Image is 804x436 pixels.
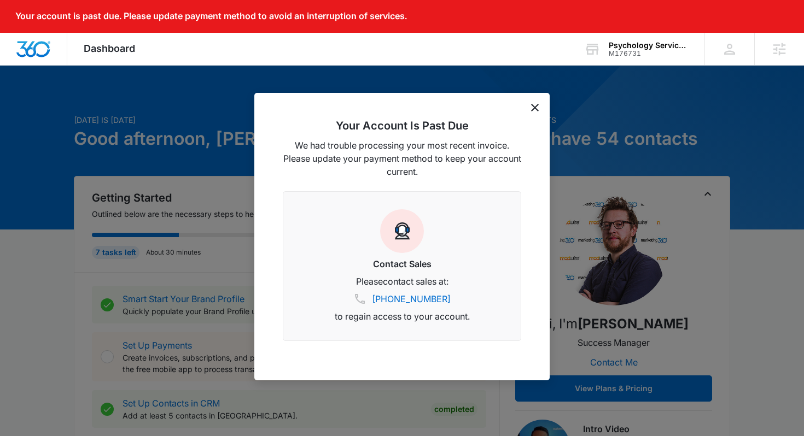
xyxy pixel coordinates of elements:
[296,275,508,323] p: Please contact sales at: to regain access to your account.
[609,41,689,50] div: account name
[531,104,539,111] button: dismiss this dialog
[296,257,508,270] h3: Contact Sales
[283,119,521,132] h2: Your Account Is Past Due
[372,292,451,305] a: [PHONE_NUMBER]
[609,50,689,57] div: account id
[67,33,152,65] div: Dashboard
[283,139,521,178] p: We had trouble processing your most recent invoice. Please update your payment method to keep you...
[15,11,407,21] p: Your account is past due. Please update payment method to avoid an interruption of services.
[84,43,135,54] span: Dashboard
